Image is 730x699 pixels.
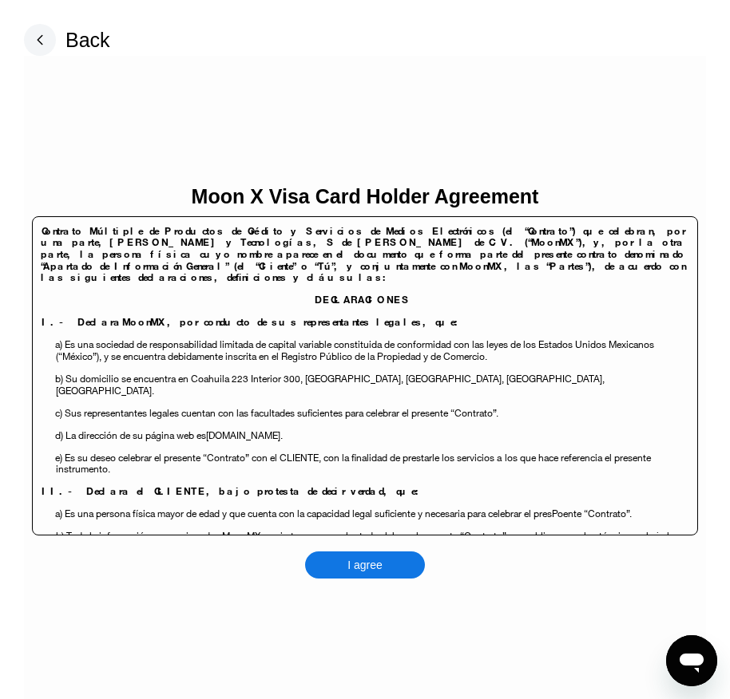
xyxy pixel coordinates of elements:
[41,224,684,250] span: Contrato Múltiple de Productos de Crédito y Servicios de Medios Electrónicos (el “Contrato”) que ...
[167,315,462,329] span: , por conducto de sus representantes legales, que:
[206,428,283,442] span: [DOMAIN_NAME].
[315,293,411,306] span: DECLARACIONES
[60,406,498,420] span: ) Sus representantes legales cuentan con las facultades suficientes para celebrar el presente “Co...
[55,507,632,520] span: a) Es una persona física mayor de edad y que cuenta con la capacidad legal suficiente y necesaria...
[42,484,423,498] span: II.- Declara el CLIENTE, bajo protesta de decir verdad, que:
[122,315,167,329] span: MoonMX
[55,451,60,464] span: e
[65,29,110,52] div: Back
[61,428,206,442] span: ) La dirección de su página web es
[347,558,383,572] div: I agree
[41,235,685,272] span: y, por la otra parte, la persona física cuyo nombre aparece en el documento que forma parte del p...
[74,529,679,555] span: es cierta, y es su voluntad celebrar el presente “Contrato” para obligarse en los términos y bajo...
[222,529,260,543] span: MoonMX
[56,529,222,543] span: b) Toda la información proporcionada a
[459,259,504,273] span: MoonMX
[56,451,652,476] span: los que hace referencia el presente instrumento.
[192,185,539,208] div: Moon X Visa Card Holder Agreement
[305,551,425,579] div: I agree
[191,372,502,385] span: Coahuila 223 Interior 300, [GEOGRAPHIC_DATA], [GEOGRAPHIC_DATA]
[24,24,110,56] div: Back
[55,428,61,442] span: d
[60,451,490,464] span: ) Es su deseo celebrar el presente “Contrato” con el CLIENTE, con la finalidad de prestarle los s...
[55,406,60,420] span: c
[109,235,589,249] span: [PERSON_NAME] y Tecnologías, S de [PERSON_NAME] de C.V. (“MoonMX”),
[42,315,122,329] span: I.- Declara
[666,635,717,686] iframe: Button to launch messaging window
[55,372,188,385] span: b) Su domicilio se encuentra en
[41,259,685,285] span: , las “Partes”), de acuerdo con las siguientes declaraciones, definiciones y cláusulas:
[490,451,502,464] span: s a
[56,372,605,397] span: , [GEOGRAPHIC_DATA], [GEOGRAPHIC_DATA].
[55,338,654,363] span: a) Es una sociedad de responsabilidad limitada de capital variable constituida de conformidad con...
